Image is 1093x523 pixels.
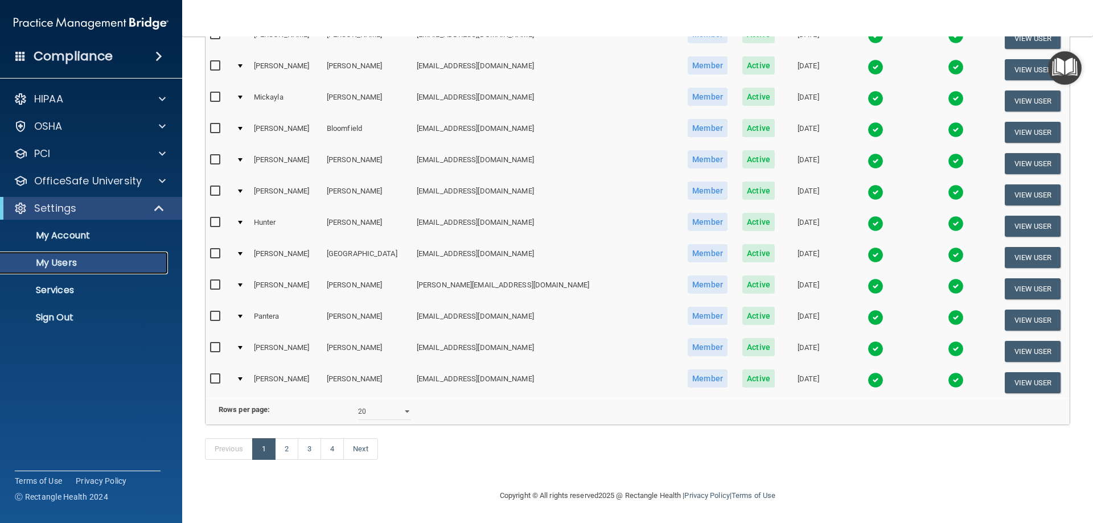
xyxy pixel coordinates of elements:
[249,179,322,211] td: [PERSON_NAME]
[249,242,322,273] td: [PERSON_NAME]
[742,275,775,294] span: Active
[742,338,775,356] span: Active
[868,59,884,75] img: tick.e7d51cea.svg
[322,367,412,398] td: [PERSON_NAME]
[15,475,62,487] a: Terms of Use
[688,119,728,137] span: Member
[684,491,729,500] a: Privacy Policy
[412,336,680,367] td: [EMAIL_ADDRESS][DOMAIN_NAME]
[1005,216,1061,237] button: View User
[412,117,680,148] td: [EMAIL_ADDRESS][DOMAIN_NAME]
[412,367,680,398] td: [EMAIL_ADDRESS][DOMAIN_NAME]
[742,56,775,75] span: Active
[249,211,322,242] td: Hunter
[688,88,728,106] span: Member
[782,54,835,85] td: [DATE]
[322,242,412,273] td: [GEOGRAPHIC_DATA]
[205,438,253,460] a: Previous
[948,184,964,200] img: tick.e7d51cea.svg
[249,336,322,367] td: [PERSON_NAME]
[782,85,835,117] td: [DATE]
[782,242,835,273] td: [DATE]
[688,369,728,388] span: Member
[688,338,728,356] span: Member
[742,119,775,137] span: Active
[1005,153,1061,174] button: View User
[249,304,322,336] td: Pantera
[7,285,163,296] p: Services
[298,438,321,460] a: 3
[219,405,270,414] b: Rows per page:
[249,367,322,398] td: [PERSON_NAME]
[76,475,127,487] a: Privacy Policy
[948,310,964,326] img: tick.e7d51cea.svg
[688,244,728,262] span: Member
[1005,122,1061,143] button: View User
[15,491,108,503] span: Ⓒ Rectangle Health 2024
[412,211,680,242] td: [EMAIL_ADDRESS][DOMAIN_NAME]
[688,182,728,200] span: Member
[948,247,964,263] img: tick.e7d51cea.svg
[782,211,835,242] td: [DATE]
[322,304,412,336] td: [PERSON_NAME]
[1005,28,1061,49] button: View User
[782,148,835,179] td: [DATE]
[868,184,884,200] img: tick.e7d51cea.svg
[322,273,412,304] td: [PERSON_NAME]
[868,90,884,106] img: tick.e7d51cea.svg
[948,216,964,232] img: tick.e7d51cea.svg
[868,122,884,138] img: tick.e7d51cea.svg
[688,150,728,168] span: Member
[322,117,412,148] td: Bloomfield
[742,88,775,106] span: Active
[249,85,322,117] td: Mickayla
[782,304,835,336] td: [DATE]
[782,117,835,148] td: [DATE]
[322,85,412,117] td: [PERSON_NAME]
[782,23,835,54] td: [DATE]
[14,174,166,188] a: OfficeSafe University
[1005,310,1061,331] button: View User
[1005,341,1061,362] button: View User
[948,341,964,357] img: tick.e7d51cea.svg
[412,85,680,117] td: [EMAIL_ADDRESS][DOMAIN_NAME]
[7,312,163,323] p: Sign Out
[688,213,728,231] span: Member
[14,147,166,160] a: PCI
[948,90,964,106] img: tick.e7d51cea.svg
[732,491,775,500] a: Terms of Use
[782,179,835,211] td: [DATE]
[249,117,322,148] td: [PERSON_NAME]
[320,438,344,460] a: 4
[322,211,412,242] td: [PERSON_NAME]
[742,369,775,388] span: Active
[322,148,412,179] td: [PERSON_NAME]
[430,477,845,514] div: Copyright © All rights reserved 2025 @ Rectangle Health | |
[948,122,964,138] img: tick.e7d51cea.svg
[322,54,412,85] td: [PERSON_NAME]
[252,438,276,460] a: 1
[249,148,322,179] td: [PERSON_NAME]
[688,56,728,75] span: Member
[868,278,884,294] img: tick.e7d51cea.svg
[14,12,169,35] img: PMB logo
[742,213,775,231] span: Active
[412,304,680,336] td: [EMAIL_ADDRESS][DOMAIN_NAME]
[322,179,412,211] td: [PERSON_NAME]
[782,367,835,398] td: [DATE]
[1048,51,1082,85] button: Open Resource Center
[868,247,884,263] img: tick.e7d51cea.svg
[34,147,50,160] p: PCI
[948,278,964,294] img: tick.e7d51cea.svg
[7,230,163,241] p: My Account
[412,23,680,54] td: [EMAIL_ADDRESS][DOMAIN_NAME]
[868,310,884,326] img: tick.e7d51cea.svg
[412,273,680,304] td: [PERSON_NAME][EMAIL_ADDRESS][DOMAIN_NAME]
[868,216,884,232] img: tick.e7d51cea.svg
[249,273,322,304] td: [PERSON_NAME]
[1005,90,1061,112] button: View User
[948,28,964,44] img: tick.e7d51cea.svg
[249,23,322,54] td: [PERSON_NAME]
[948,59,964,75] img: tick.e7d51cea.svg
[34,201,76,215] p: Settings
